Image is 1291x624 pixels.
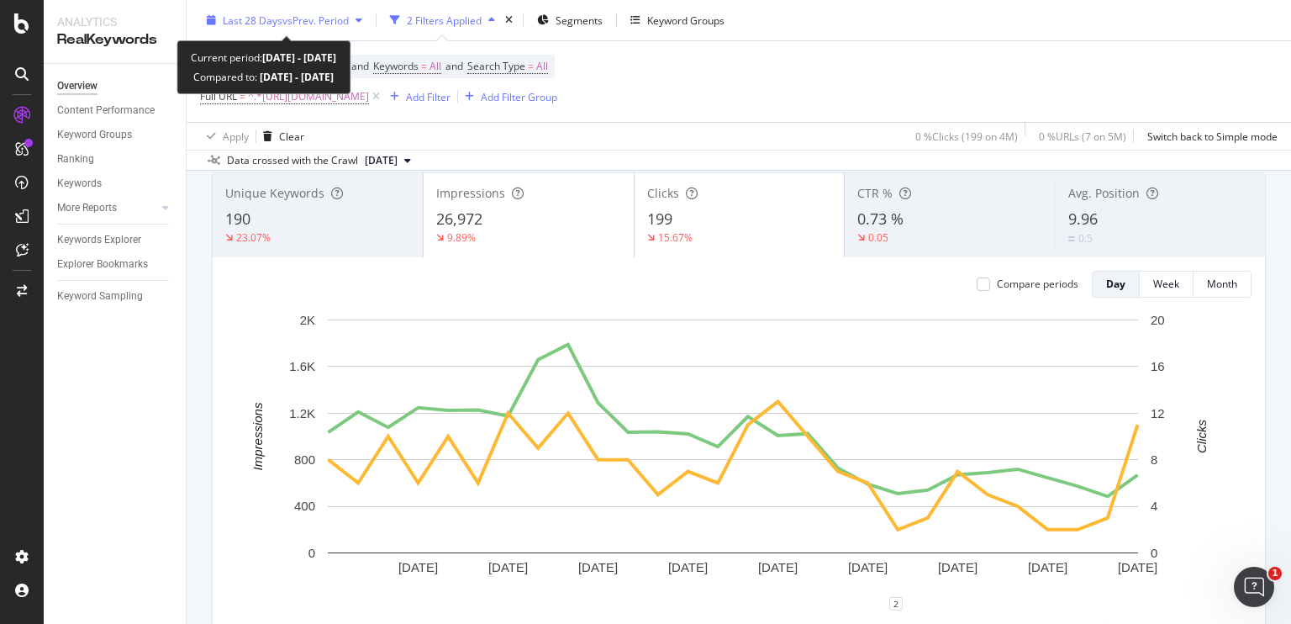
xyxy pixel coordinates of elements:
[223,129,249,143] div: Apply
[57,151,94,168] div: Ranking
[373,59,419,73] span: Keywords
[857,209,904,229] span: 0.73 %
[57,175,102,193] div: Keywords
[256,123,304,150] button: Clear
[848,560,888,574] text: [DATE]
[57,126,174,144] a: Keyword Groups
[488,560,528,574] text: [DATE]
[997,277,1078,291] div: Compare periods
[308,546,315,560] text: 0
[193,67,334,87] div: Compared to:
[200,7,369,34] button: Last 28 DaysvsPrev. Period
[57,77,97,95] div: Overview
[226,311,1239,604] svg: A chart.
[1194,271,1251,298] button: Month
[300,313,315,327] text: 2K
[658,230,693,245] div: 15.67%
[1194,419,1209,452] text: Clicks
[57,288,143,305] div: Keyword Sampling
[1268,567,1282,580] span: 1
[467,59,525,73] span: Search Type
[57,199,117,217] div: More Reports
[1106,277,1125,291] div: Day
[1092,271,1140,298] button: Day
[248,85,369,108] span: ^.*[URL][DOMAIN_NAME]
[358,151,418,171] button: [DATE]
[227,153,358,168] div: Data crossed with the Crawl
[647,13,725,27] div: Keyword Groups
[1151,546,1157,560] text: 0
[938,560,977,574] text: [DATE]
[1068,209,1098,229] span: 9.96
[383,7,502,34] button: 2 Filters Applied
[429,55,441,78] span: All
[1151,499,1157,513] text: 4
[294,499,315,513] text: 400
[1151,452,1157,467] text: 8
[57,126,132,144] div: Keyword Groups
[57,30,172,50] div: RealKeywords
[57,102,174,119] a: Content Performance
[406,89,451,103] div: Add Filter
[57,102,155,119] div: Content Performance
[1039,129,1126,143] div: 0 % URLs ( 7 on 5M )
[240,89,245,103] span: =
[758,560,798,574] text: [DATE]
[289,406,315,420] text: 1.2K
[282,13,349,27] span: vs Prev. Period
[383,87,451,107] button: Add Filter
[279,129,304,143] div: Clear
[57,77,174,95] a: Overview
[236,230,271,245] div: 23.07%
[436,209,482,229] span: 26,972
[200,123,249,150] button: Apply
[481,89,557,103] div: Add Filter Group
[1140,271,1194,298] button: Week
[57,175,174,193] a: Keywords
[868,230,888,245] div: 0.05
[257,70,334,84] b: [DATE] - [DATE]
[289,359,315,373] text: 1.6K
[578,560,618,574] text: [DATE]
[191,48,336,67] div: Current period:
[458,87,557,107] button: Add Filter Group
[1151,313,1165,327] text: 20
[225,209,250,229] span: 190
[915,129,1018,143] div: 0 % Clicks ( 199 on 4M )
[1141,123,1278,150] button: Switch back to Simple mode
[223,13,282,27] span: Last 28 Days
[528,59,534,73] span: =
[57,13,172,30] div: Analytics
[1151,406,1165,420] text: 12
[1078,231,1093,246] div: 0.5
[624,7,731,34] button: Keyword Groups
[502,12,516,29] div: times
[1028,560,1067,574] text: [DATE]
[1118,560,1157,574] text: [DATE]
[530,7,609,34] button: Segments
[421,59,427,73] span: =
[57,288,174,305] a: Keyword Sampling
[250,402,265,470] text: Impressions
[556,13,603,27] span: Segments
[365,153,398,168] span: 2025 Sep. 1st
[57,231,174,249] a: Keywords Explorer
[1151,359,1165,373] text: 16
[1153,277,1179,291] div: Week
[398,560,438,574] text: [DATE]
[407,13,482,27] div: 2 Filters Applied
[57,231,141,249] div: Keywords Explorer
[447,230,476,245] div: 9.89%
[57,151,174,168] a: Ranking
[1147,129,1278,143] div: Switch back to Simple mode
[1068,236,1075,241] img: Equal
[1234,567,1274,607] iframe: Intercom live chat
[857,185,893,201] span: CTR %
[1068,185,1140,201] span: Avg. Position
[225,185,324,201] span: Unique Keywords
[57,256,148,273] div: Explorer Bookmarks
[647,185,679,201] span: Clicks
[57,256,174,273] a: Explorer Bookmarks
[351,59,369,73] span: and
